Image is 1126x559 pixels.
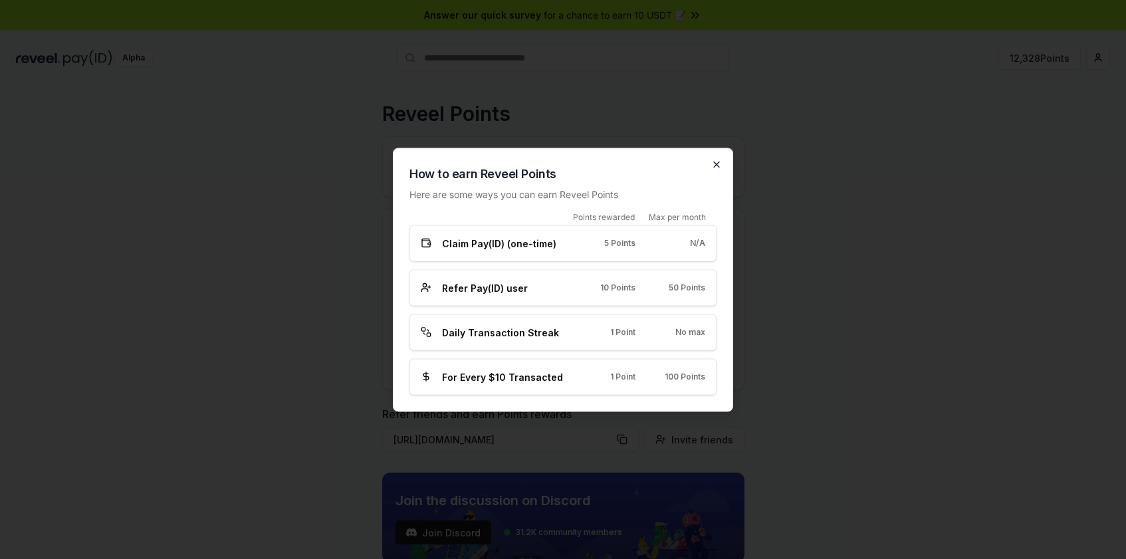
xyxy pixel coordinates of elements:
[442,280,528,294] span: Refer Pay(ID) user
[669,282,705,293] span: 50 Points
[442,325,559,339] span: Daily Transaction Streak
[649,211,706,222] span: Max per month
[665,372,705,382] span: 100 Points
[604,238,635,249] span: 5 Points
[690,238,705,249] span: N/A
[675,327,705,338] span: No max
[409,187,717,201] p: Here are some ways you can earn Reveel Points
[610,327,635,338] span: 1 Point
[442,236,556,250] span: Claim Pay(ID) (one-time)
[573,211,635,222] span: Points rewarded
[442,370,563,384] span: For Every $10 Transacted
[610,372,635,382] span: 1 Point
[600,282,635,293] span: 10 Points
[409,164,717,183] h2: How to earn Reveel Points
